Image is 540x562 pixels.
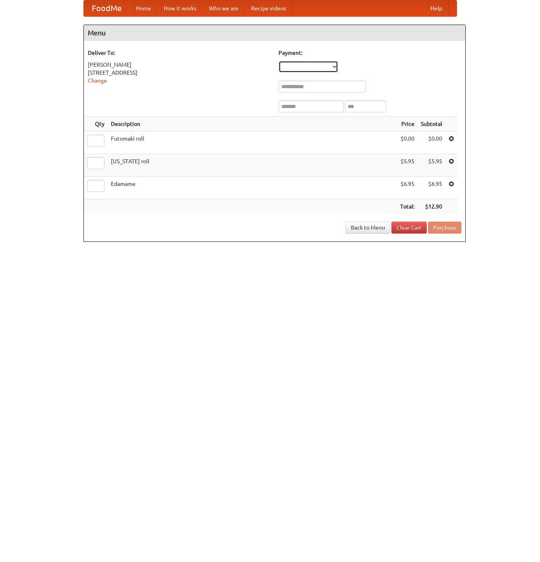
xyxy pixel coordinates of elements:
th: Subtotal [418,117,445,131]
div: [STREET_ADDRESS] [88,69,271,77]
th: Price [397,117,418,131]
td: $0.00 [397,131,418,154]
a: Back to Menu [346,222,390,234]
button: Purchase [428,222,461,234]
td: Futomaki roll [108,131,397,154]
th: Qty [84,117,108,131]
td: $0.00 [418,131,445,154]
a: Clear Cart [391,222,427,234]
a: Recipe videos [245,0,292,16]
a: Change [88,77,107,84]
div: [PERSON_NAME] [88,61,271,69]
h4: Menu [84,25,465,41]
h5: Payment: [279,49,461,57]
th: Description [108,117,397,131]
td: $5.95 [397,154,418,177]
a: FoodMe [84,0,130,16]
th: $12.90 [418,199,445,214]
a: Help [424,0,449,16]
td: [US_STATE] roll [108,154,397,177]
a: Home [130,0,157,16]
td: Edamame [108,177,397,199]
h5: Deliver To: [88,49,271,57]
td: $5.95 [418,154,445,177]
td: $6.95 [397,177,418,199]
th: Total: [397,199,418,214]
a: Who we are [203,0,245,16]
a: How it works [157,0,203,16]
td: $6.95 [418,177,445,199]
